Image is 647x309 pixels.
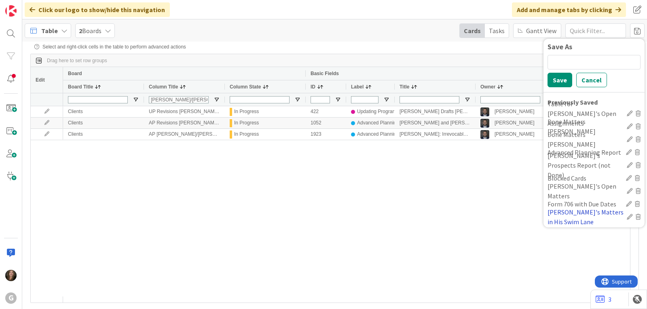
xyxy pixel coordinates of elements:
[34,44,635,50] div: Select and right-click cells in the table to perform advanced actions
[357,107,399,117] div: Updating Programs
[548,199,623,209] div: Form 706 with Due Dates
[548,73,572,87] button: Save
[63,106,144,117] div: Clients
[25,2,170,17] div: Click our logo to show/hide this navigation
[68,96,128,103] input: Board Title Filter Input
[548,130,624,149] div: Done Matters [PERSON_NAME]
[460,24,485,38] div: Cards
[495,118,535,128] div: [PERSON_NAME]
[512,2,626,17] div: Add and manage tabs by clicking
[294,97,301,103] button: Open Filter Menu
[596,294,611,304] a: 3
[41,26,58,36] span: Table
[548,151,624,180] div: [PERSON_NAME]'s Prospects Report (not Done)
[144,118,225,128] div: AP Revisions [PERSON_NAME]/[PERSON_NAME]
[5,292,17,304] div: G
[548,181,624,201] div: [PERSON_NAME]'s Open Matters
[63,129,144,140] div: Clients
[311,71,339,76] span: Basic Fields
[548,147,623,157] div: Advanced Planning Report
[351,84,364,90] span: Label
[234,107,259,117] div: In Progress
[480,84,495,90] span: Owner
[548,43,641,51] div: Save As
[395,106,476,117] div: [PERSON_NAME] Drafts [PERSON_NAME] to [PERSON_NAME], Set up Review Meeting for [DATE]
[548,207,624,227] div: [PERSON_NAME]'s Matters in His Swim Lane
[395,129,476,140] div: [PERSON_NAME]: Irrevocable Trust for Granddaughter: Drafts [PERSON_NAME]
[495,129,535,139] div: [PERSON_NAME]
[480,130,489,139] img: JW
[63,118,144,128] div: Clients
[548,97,641,107] div: Previously Saved
[230,84,261,90] span: Column State
[485,24,509,38] div: Tasks
[548,173,623,183] div: Blocked Cards
[480,107,489,116] img: JW
[133,97,139,103] button: Open Filter Menu
[351,96,378,103] input: Label Filter Input
[311,84,315,90] span: ID
[400,84,409,90] span: Title
[234,129,259,139] div: In Progress
[68,84,93,90] span: Board Title
[79,26,101,36] span: Boards
[47,58,107,63] div: Row Groups
[335,97,341,103] button: Open Filter Menu
[149,96,209,103] input: Column Title Filter Input
[306,106,346,117] div: 422
[480,96,540,103] input: Owner Filter Input
[149,84,178,90] span: Column Title
[306,118,346,128] div: 1052
[357,118,399,128] div: Advanced Planning
[395,118,476,128] div: [PERSON_NAME] and [PERSON_NAME]: SLAT Drafts [PERSON_NAME] - Signing [DATE]
[480,119,489,128] img: JW
[526,26,556,36] span: Gantt View
[214,97,220,103] button: Open Filter Menu
[234,118,259,128] div: In Progress
[36,77,45,83] span: Edit
[5,5,17,17] img: Visit kanbanzone.com
[79,27,82,35] b: 2
[576,73,607,87] button: Cancel
[464,97,471,103] button: Open Filter Menu
[383,97,390,103] button: Open Filter Menu
[17,1,37,11] span: Support
[306,129,346,140] div: 1923
[400,96,459,103] input: Title Filter Input
[144,106,225,117] div: UP Revisions [PERSON_NAME]/[PERSON_NAME]
[548,117,624,136] div: Done Matters [PERSON_NAME]
[5,270,17,281] img: SB
[495,107,535,117] div: [PERSON_NAME]
[311,96,330,103] input: ID Filter Input
[144,129,225,140] div: AP [PERSON_NAME]/[PERSON_NAME]
[548,99,624,128] div: Table for [PERSON_NAME]'s Open Assignments
[47,58,107,63] span: Drag here to set row groups
[357,129,399,139] div: Advanced Planning
[68,71,82,76] span: Board
[565,23,626,38] input: Quick Filter...
[230,96,290,103] input: Column State Filter Input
